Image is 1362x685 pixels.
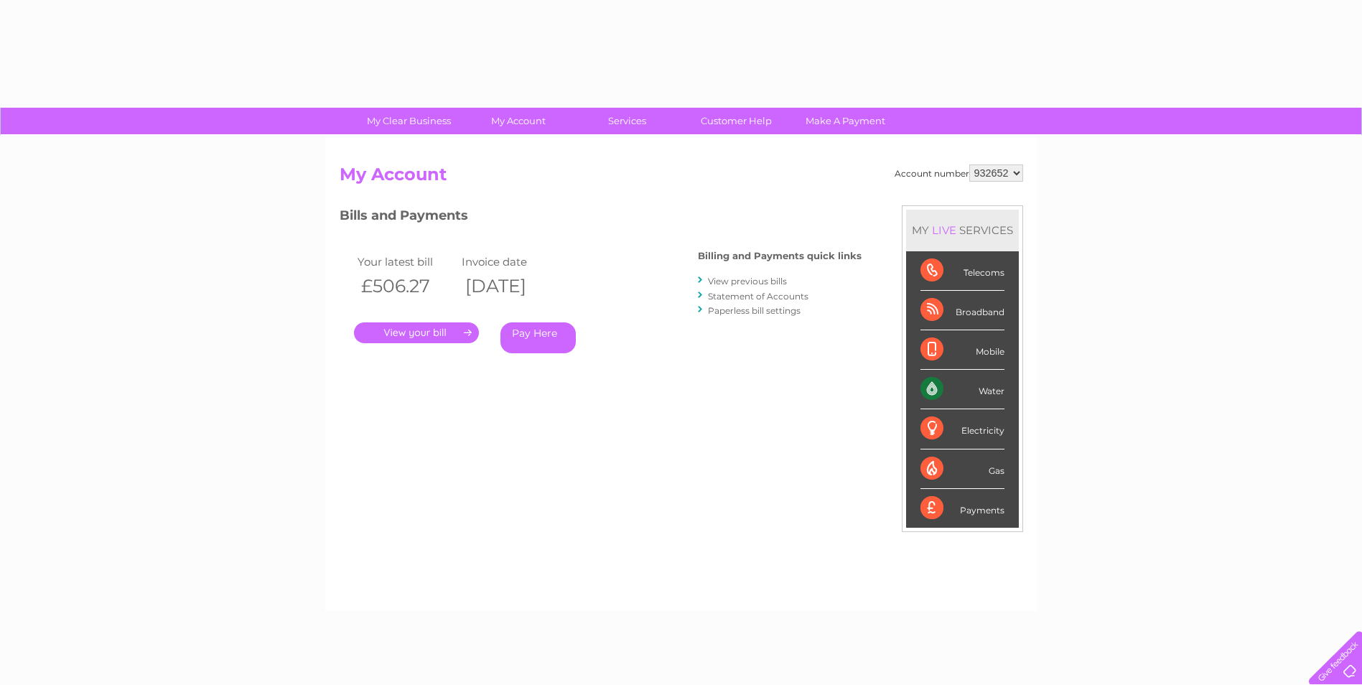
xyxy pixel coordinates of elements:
[350,108,468,134] a: My Clear Business
[354,322,479,343] a: .
[708,276,787,286] a: View previous bills
[920,489,1004,528] div: Payments
[920,251,1004,291] div: Telecoms
[340,164,1023,192] h2: My Account
[920,370,1004,409] div: Water
[920,291,1004,330] div: Broadband
[354,271,458,301] th: £506.27
[920,409,1004,449] div: Electricity
[786,108,905,134] a: Make A Payment
[708,291,808,302] a: Statement of Accounts
[354,252,458,271] td: Your latest bill
[708,305,801,316] a: Paperless bill settings
[340,205,862,230] h3: Bills and Payments
[677,108,796,134] a: Customer Help
[568,108,686,134] a: Services
[895,164,1023,182] div: Account number
[906,210,1019,251] div: MY SERVICES
[459,108,577,134] a: My Account
[929,223,959,237] div: LIVE
[500,322,576,353] a: Pay Here
[920,449,1004,489] div: Gas
[458,252,562,271] td: Invoice date
[698,251,862,261] h4: Billing and Payments quick links
[920,330,1004,370] div: Mobile
[458,271,562,301] th: [DATE]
